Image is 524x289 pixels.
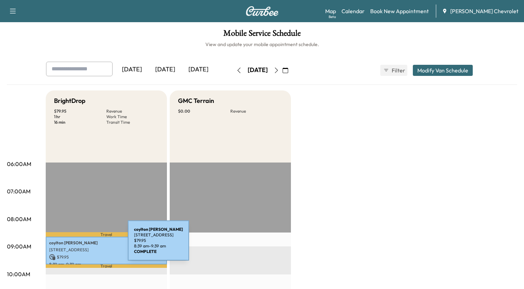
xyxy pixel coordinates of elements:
h1: Mobile Service Schedule [7,29,517,41]
h5: BrightDrop [54,96,86,106]
h5: GMC Terrain [178,96,214,106]
div: Beta [329,14,336,19]
button: Filter [380,65,407,76]
p: Revenue [106,108,159,114]
p: $ 79.95 [54,108,106,114]
p: 16 min [54,120,106,125]
p: $ 79.95 [134,238,183,243]
p: $ 0.00 [178,108,230,114]
p: 8:39 am - 9:39 am [134,243,183,249]
span: [PERSON_NAME] Chevrolet [450,7,518,15]
p: coylton [PERSON_NAME] [49,240,163,246]
span: Filter [392,66,404,75]
div: [DATE] [248,66,268,75]
a: Book New Appointment [370,7,429,15]
p: $ 79.95 [49,254,163,260]
a: Calendar [341,7,365,15]
p: [STREET_ADDRESS] [49,247,163,253]
img: Curbee Logo [246,6,279,16]
a: MapBeta [325,7,336,15]
p: 8:39 am - 9:39 am [49,262,163,267]
p: 1 hr [54,114,106,120]
h6: View and update your mobile appointment schedule. [7,41,517,48]
p: 07:00AM [7,187,30,195]
p: 08:00AM [7,215,31,223]
p: 09:00AM [7,242,31,251]
p: [STREET_ADDRESS] [134,232,183,238]
p: 06:00AM [7,160,31,168]
p: Travel [46,264,167,268]
p: 10:00AM [7,270,30,278]
p: Travel [46,232,167,236]
p: Transit Time [106,120,159,125]
p: Work Time [106,114,159,120]
div: [DATE] [182,62,215,78]
div: [DATE] [115,62,149,78]
button: Modify Van Schedule [413,65,473,76]
b: coylton [PERSON_NAME] [134,227,183,232]
p: Revenue [230,108,283,114]
b: COMPLETE [134,249,157,254]
div: [DATE] [149,62,182,78]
